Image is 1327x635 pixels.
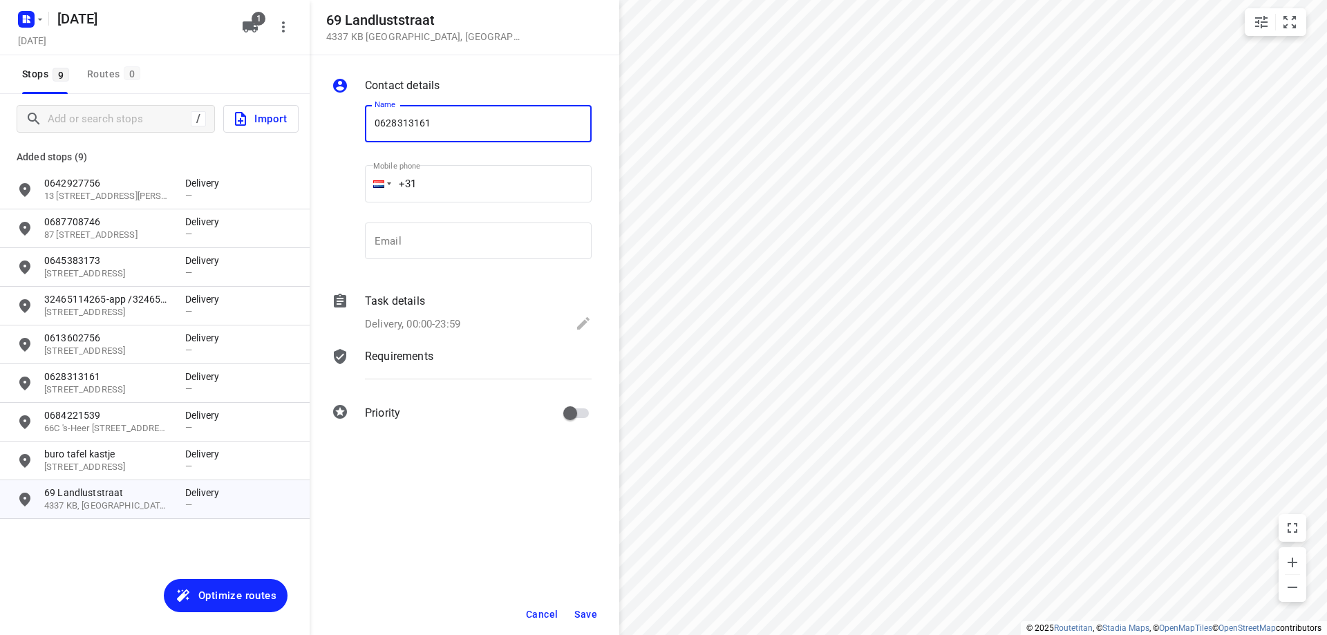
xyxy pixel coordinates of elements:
[44,345,171,358] p: 24 't Zanddorp, 4335 AJ, Middelburg, NL
[575,315,592,332] svg: Edit
[326,31,520,42] p: 4337 KB [GEOGRAPHIC_DATA] , [GEOGRAPHIC_DATA]
[252,12,265,26] span: 1
[52,8,231,30] h5: [DATE]
[365,316,460,332] p: Delivery, 00:00-23:59
[569,602,603,627] button: Save
[44,306,171,319] p: [STREET_ADDRESS]
[191,111,206,126] div: /
[332,77,592,97] div: Contact details
[185,254,227,267] p: Delivery
[44,447,171,461] p: buro tafel kastje
[365,165,391,202] div: Netherlands: + 31
[44,292,171,306] p: 32465114265-app /32465643384-normal
[365,405,400,421] p: Priority
[44,461,171,474] p: [STREET_ADDRESS]
[87,66,144,83] div: Routes
[44,267,171,281] p: [STREET_ADDRESS]
[1102,623,1149,633] a: Stadia Maps
[223,105,299,133] button: Import
[44,254,171,267] p: 0645383173
[44,190,171,203] p: 13 [STREET_ADDRESS][PERSON_NAME]
[198,587,276,605] span: Optimize routes
[185,422,192,433] span: —
[44,229,171,242] p: 87 Lange Vorststraat, 4461 JN, Goes, NL
[44,500,171,513] p: 4337 KB, [GEOGRAPHIC_DATA], [GEOGRAPHIC_DATA]
[520,602,563,627] button: Cancel
[44,370,171,383] p: 0628313161
[185,461,192,471] span: —
[326,12,520,28] h5: 69 Landluststraat
[365,165,592,202] input: 1 (702) 123-4567
[1248,8,1275,36] button: Map settings
[44,331,171,345] p: 0613602756
[44,176,171,190] p: 0642927756
[185,292,227,306] p: Delivery
[526,609,558,620] span: Cancel
[124,66,140,80] span: 0
[185,306,192,316] span: —
[17,149,293,165] p: Added stops (9)
[185,176,227,190] p: Delivery
[365,293,425,310] p: Task details
[270,13,297,41] button: More
[232,110,287,128] span: Import
[1276,8,1304,36] button: Fit zoom
[574,609,597,620] span: Save
[185,331,227,345] p: Delivery
[1054,623,1093,633] a: Routetitan
[44,383,171,397] p: 69 Landluststraat, 4337 KB, Middelburg, NL
[1218,623,1276,633] a: OpenStreetMap
[53,68,69,82] span: 9
[373,162,420,170] label: Mobile phone
[185,408,227,422] p: Delivery
[44,422,171,435] p: 66C 's-Heer [STREET_ADDRESS]
[185,486,227,500] p: Delivery
[185,447,227,461] p: Delivery
[185,500,192,510] span: —
[1159,623,1212,633] a: OpenMapTiles
[236,13,264,41] button: 1
[185,370,227,383] p: Delivery
[185,267,192,278] span: —
[185,229,192,239] span: —
[185,215,227,229] p: Delivery
[44,486,171,500] p: 69 Landluststraat
[44,408,171,422] p: 0684221539
[365,348,433,365] p: Requirements
[164,579,288,612] button: Optimize routes
[1026,623,1321,633] li: © 2025 , © , © © contributors
[185,190,192,200] span: —
[332,293,592,334] div: Task detailsDelivery, 00:00-23:59
[44,215,171,229] p: 0687708746
[1245,8,1306,36] div: small contained button group
[332,348,592,390] div: Requirements
[185,383,192,394] span: —
[215,105,299,133] a: Import
[365,77,440,94] p: Contact details
[22,66,73,83] span: Stops
[185,345,192,355] span: —
[12,32,52,48] h5: Project date
[48,108,191,130] input: Add or search stops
